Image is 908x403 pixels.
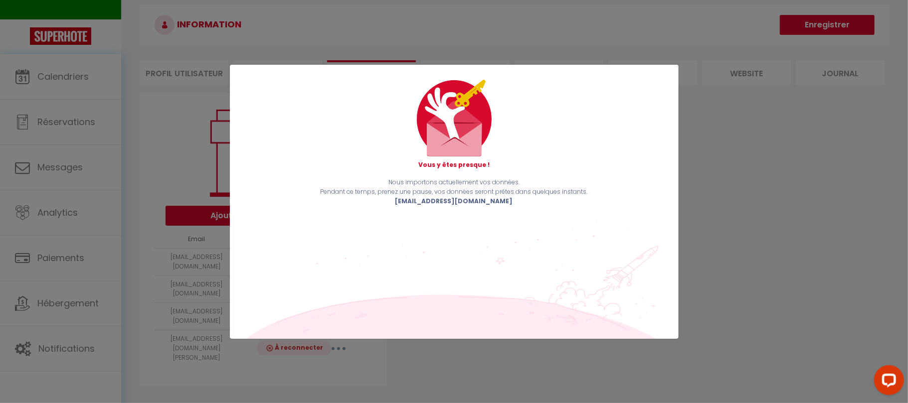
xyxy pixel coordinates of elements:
p: Pendant ce temps, prenez une pause, vos données seront prêtes dans quelques instants. [244,187,663,197]
img: mail [417,80,492,156]
p: Nous importons actuellement vos données. [244,178,663,187]
b: [EMAIL_ADDRESS][DOMAIN_NAME] [395,197,513,205]
strong: Vous y êtes presque ! [418,160,490,169]
iframe: LiveChat chat widget [866,361,908,403]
